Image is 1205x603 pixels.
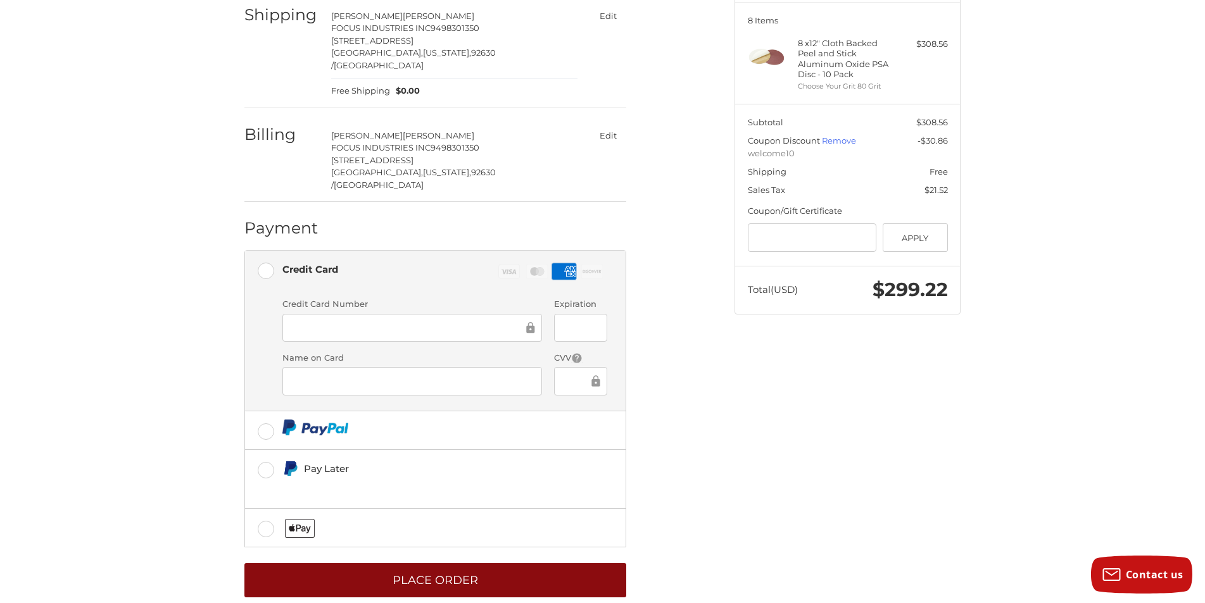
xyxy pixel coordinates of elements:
span: Shipping [748,166,786,177]
span: Sales Tax [748,185,785,195]
span: welcome10 [748,147,948,160]
span: Total (USD) [748,283,798,295]
li: Choose Your Grit 80 Grit [798,81,895,92]
div: Coupon/Gift Certificate [748,205,948,218]
iframe: Secure Credit Card Frame - Credit Card Number [291,320,524,335]
label: Name on Card [282,352,542,364]
span: [PERSON_NAME] [331,130,403,140]
span: $308.56 [916,117,948,127]
span: [GEOGRAPHIC_DATA], [331,167,423,177]
span: Free Shipping [331,85,390,97]
div: Pay Later [304,458,539,479]
span: Coupon Discount [748,135,822,146]
img: Pay Later icon [282,461,298,476]
img: Applepay icon [285,519,315,538]
iframe: PayPal Message 1 [282,482,539,493]
h2: Billing [244,125,319,144]
span: 9498301350 [431,23,479,33]
span: [STREET_ADDRESS] [331,155,413,165]
button: Place Order [244,563,626,598]
label: CVV [554,352,607,364]
button: Apply [883,223,948,252]
span: [STREET_ADDRESS] [331,35,413,46]
span: $0.00 [390,85,420,97]
span: Subtotal [748,117,783,127]
span: FOCUS INDUSTRIES INC [331,23,431,33]
h4: 8 x 12" Cloth Backed Peel and Stick Aluminum Oxide PSA Disc - 10 Pack [798,38,895,79]
iframe: Secure Credit Card Frame - CVV [563,374,588,389]
img: PayPal icon [282,420,349,435]
span: [US_STATE], [423,47,471,58]
div: $308.56 [898,38,948,51]
button: Contact us [1091,556,1192,594]
span: Contact us [1126,568,1183,581]
span: [PERSON_NAME] [403,11,474,21]
h2: Payment [244,218,319,238]
span: -$30.86 [918,135,948,146]
iframe: Secure Credit Card Frame - Expiration Date [563,320,598,335]
span: [PERSON_NAME] [403,130,474,140]
span: [GEOGRAPHIC_DATA] [334,60,424,70]
span: 9498301350 [431,142,479,152]
span: 92630 / [331,47,496,70]
span: $299.22 [873,278,948,301]
input: Gift Certificate or Coupon Code [748,223,877,252]
a: Remove [822,135,856,146]
label: Expiration [554,298,607,311]
span: Free [930,166,948,177]
h2: Shipping [244,5,319,25]
span: [US_STATE], [423,167,471,177]
span: FOCUS INDUSTRIES INC [331,142,431,152]
span: 92630 / [331,167,496,190]
span: [GEOGRAPHIC_DATA], [331,47,423,58]
button: Edit [590,7,626,25]
label: Credit Card Number [282,298,542,311]
button: Edit [590,127,626,145]
span: [PERSON_NAME] [331,11,403,21]
iframe: Secure Credit Card Frame - Cardholder Name [291,374,533,389]
span: [GEOGRAPHIC_DATA] [334,180,424,190]
h3: 8 Items [748,15,948,25]
div: Credit Card [282,259,338,280]
span: $21.52 [924,185,948,195]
